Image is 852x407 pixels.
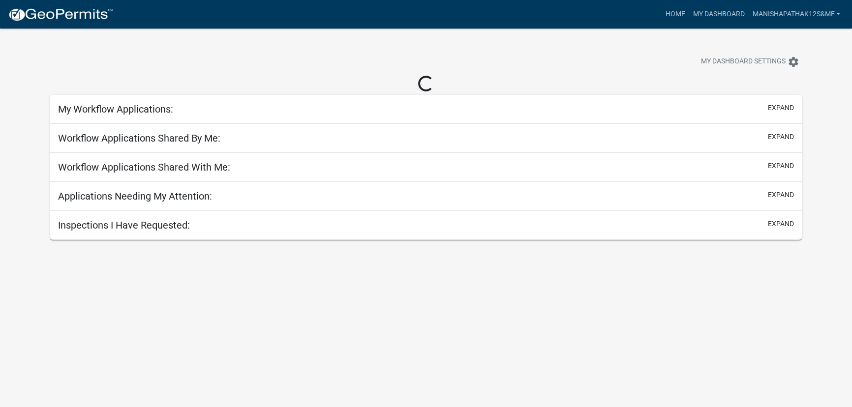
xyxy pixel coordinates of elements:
button: My Dashboard Settingssettings [693,52,807,71]
h5: Workflow Applications Shared With Me: [58,161,230,173]
a: manishapathak12S&ME [748,5,844,24]
a: My Dashboard [689,5,748,24]
button: expand [768,103,794,113]
button: expand [768,161,794,171]
h5: My Workflow Applications: [58,103,173,115]
a: Home [661,5,689,24]
button: expand [768,219,794,229]
h5: Applications Needing My Attention: [58,190,212,202]
span: My Dashboard Settings [701,56,786,68]
i: settings [788,56,799,68]
h5: Workflow Applications Shared By Me: [58,132,220,144]
h5: Inspections I Have Requested: [58,219,190,231]
button: expand [768,190,794,200]
button: expand [768,132,794,142]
